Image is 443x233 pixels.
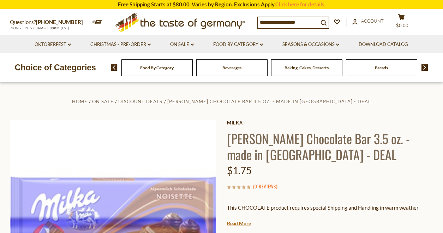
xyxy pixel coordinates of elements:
a: Baking, Cakes, Desserts [285,65,329,70]
p: Questions? [10,18,88,27]
a: Breads [375,65,388,70]
button: $0.00 [391,14,412,31]
span: MON - FRI, 9:00AM - 5:00PM (EST) [10,26,70,30]
a: Beverages [222,65,241,70]
a: Discount Deals [118,99,162,104]
img: previous arrow [111,64,118,71]
img: next arrow [421,64,428,71]
p: This CHOCOLATE product requires special Shipping and Handling in warm weather [227,203,433,212]
a: Milka [227,120,433,126]
span: $0.00 [396,23,408,28]
a: Read More [227,220,251,227]
a: Oktoberfest [35,41,71,48]
a: Christmas - PRE-ORDER [90,41,151,48]
span: ( ) [253,183,277,190]
a: Seasons & Occasions [282,41,339,48]
h1: [PERSON_NAME] Chocolate Bar 3.5 oz. - made in [GEOGRAPHIC_DATA] - DEAL [227,130,433,162]
a: On Sale [170,41,194,48]
a: Account [352,17,384,25]
a: 0 Reviews [255,183,276,191]
a: Food By Category [213,41,263,48]
a: [PHONE_NUMBER] [36,19,83,25]
a: On Sale [92,99,114,104]
a: [PERSON_NAME] Chocolate Bar 3.5 oz. - made in [GEOGRAPHIC_DATA] - DEAL [167,99,371,104]
span: Account [361,18,384,24]
a: Home [72,99,88,104]
a: Download Catalog [359,41,408,48]
li: We will ship this product in heat-protective packaging and ice during warm weather months or to w... [234,217,433,226]
a: Food By Category [140,65,174,70]
a: Click here for details. [275,1,325,7]
span: $1.75 [227,164,252,176]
